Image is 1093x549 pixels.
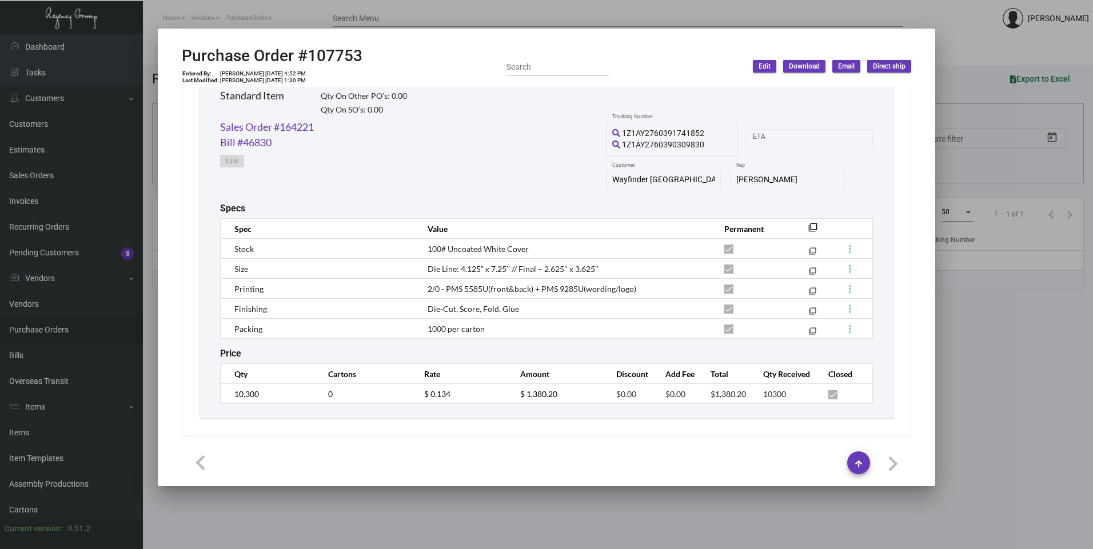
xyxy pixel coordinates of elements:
[220,348,241,359] h2: Price
[234,284,264,294] span: Printing
[753,134,788,143] input: Start date
[809,310,816,317] mat-icon: filter_none
[808,226,817,235] mat-icon: filter_none
[654,364,700,384] th: Add Fee
[622,129,704,138] span: 1Z1AY2760391741852
[783,60,825,73] button: Download
[753,60,776,73] button: Edit
[711,389,746,399] span: $1,380.20
[752,364,817,384] th: Qty Received
[509,364,605,384] th: Amount
[838,62,855,71] span: Email
[220,119,314,135] a: Sales Order #164221
[759,62,771,71] span: Edit
[234,264,248,274] span: Size
[867,60,911,73] button: Direct ship
[605,364,653,384] th: Discount
[220,135,272,150] a: Bill #46830
[699,364,752,384] th: Total
[182,77,220,84] td: Last Modified:
[416,219,713,239] th: Value
[234,244,254,254] span: Stock
[428,284,636,294] span: 2/0 - PMS 5585U(front&back) + PMS 9285U(wording/logo)
[809,290,816,297] mat-icon: filter_none
[622,140,704,149] span: 1Z1AY2760390309830
[616,389,636,399] span: $0.00
[665,389,685,399] span: $0.00
[5,523,63,535] div: Current version:
[220,203,245,214] h2: Specs
[220,155,244,167] button: Link
[428,304,519,314] span: Die-Cut, Score, Fold, Glue
[220,90,284,102] h2: Standard Item
[321,91,407,101] h2: Qty On Other PO’s: 0.00
[763,389,786,399] span: 10300
[221,219,416,239] th: Spec
[428,324,485,334] span: 1000 per carton
[413,364,509,384] th: Rate
[226,157,238,166] span: Link
[832,60,860,73] button: Email
[234,324,262,334] span: Packing
[317,364,413,384] th: Cartons
[428,264,599,274] span: Die Line: 4.125” x 7.25’’ // Final – 2.625’’ x 3.625’’
[798,134,853,143] input: End date
[873,62,905,71] span: Direct ship
[809,270,816,277] mat-icon: filter_none
[220,77,306,84] td: [PERSON_NAME] [DATE] 1:30 PM
[220,70,306,77] td: [PERSON_NAME] [DATE] 4:52 PM
[789,62,820,71] span: Download
[817,364,872,384] th: Closed
[182,46,362,66] h2: Purchase Order #107753
[67,523,90,535] div: 0.51.2
[713,219,791,239] th: Permanent
[221,364,317,384] th: Qty
[809,250,816,257] mat-icon: filter_none
[234,304,267,314] span: Finishing
[182,70,220,77] td: Entered By:
[809,330,816,337] mat-icon: filter_none
[321,105,407,115] h2: Qty On SO’s: 0.00
[428,244,529,254] span: 100# Uncoated White Cover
